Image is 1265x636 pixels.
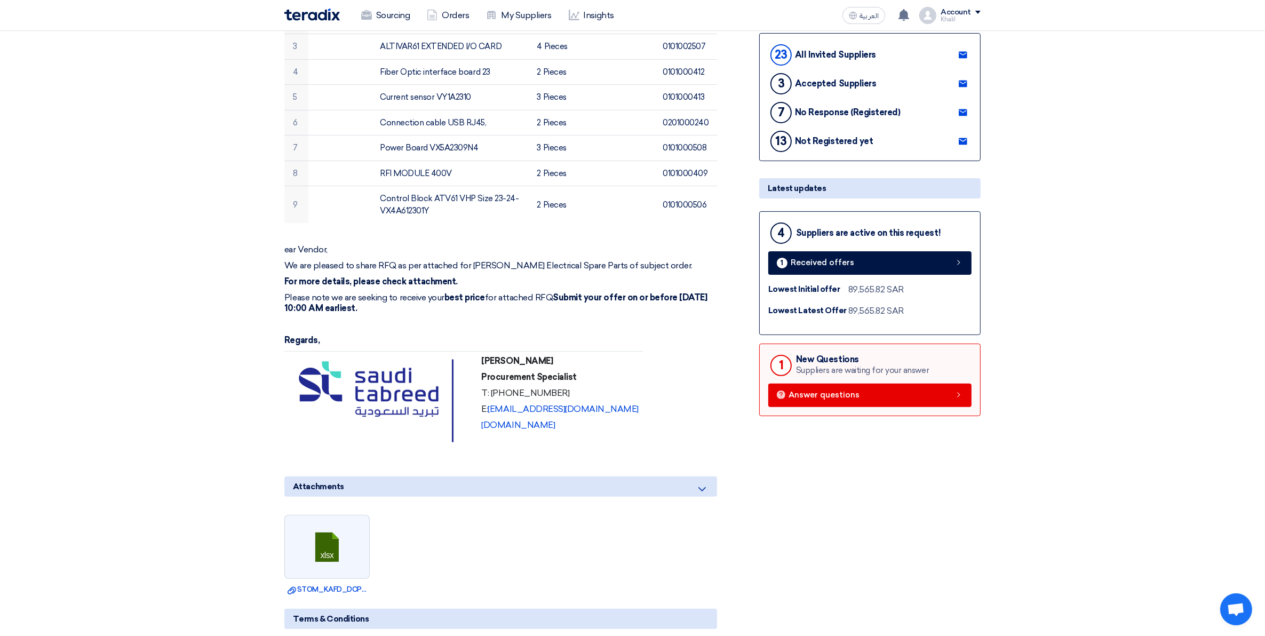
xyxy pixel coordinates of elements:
[284,335,320,345] strong: Regards,
[482,372,577,382] strong: Procurement Specialist
[284,292,707,313] strong: Submit your offer on or before [DATE] 10:00 AM earliest.
[654,186,717,224] td: 0101000506
[371,34,528,60] td: ALTIVAR61 EXTENDED I/O CARD
[529,186,592,224] td: 2 Pieces
[284,244,717,255] p: ear Vendor,
[478,4,560,27] a: My Suppliers
[791,259,854,267] span: Received offers
[796,354,929,364] div: New Questions
[284,292,717,314] p: Please note we are seeking to receive your for attached RFQ
[654,59,717,85] td: 0101000412
[371,110,528,136] td: Connection cable USB RJ45,
[654,136,717,161] td: 0101000508
[941,17,981,22] div: Khalil
[529,110,592,136] td: 2 Pieces
[371,186,528,224] td: Control Block ATV61 VHP Size 23-24-VX4A612301Y
[654,34,717,60] td: 0101002507
[444,292,485,303] strong: best price
[371,161,528,186] td: RFI MODULE 400V
[860,12,879,20] span: العربية
[941,8,971,17] div: Account
[919,7,936,24] img: profile_test.png
[284,260,717,271] p: We are pleased to share RFQ as per attached for [PERSON_NAME] Electrical Spare Parts of subject o...
[353,4,418,27] a: Sourcing
[795,50,876,60] div: All Invited Suppliers
[284,85,308,110] td: 5
[848,305,904,317] div: 89,565.82 SAR
[488,404,639,414] a: [EMAIL_ADDRESS][DOMAIN_NAME]
[768,384,972,407] a: Answer questions
[770,222,792,244] div: 4
[848,283,904,296] div: 89,565.82 SAR
[371,59,528,85] td: Fiber Optic interface board 23
[777,258,787,268] div: 1
[770,44,792,66] div: 23
[371,85,528,110] td: Current sensor VY1A2310
[560,4,623,27] a: Insights
[284,276,458,287] strong: For more details, please check attachment.
[529,136,592,161] td: 3 Pieces
[654,110,717,136] td: 0201000240
[759,178,981,198] div: Latest updates
[284,110,308,136] td: 6
[768,251,972,275] a: 1 Received offers
[293,613,369,625] span: Terms & Conditions
[795,107,900,117] div: No Response (Registered)
[796,228,941,238] div: Suppliers are active on this request!
[482,356,553,366] strong: [PERSON_NAME]
[529,85,592,110] td: 3 Pieces
[796,364,929,377] div: Suppliers are waiting for your answer
[529,34,592,60] td: 4 Pieces
[284,186,308,224] td: 9
[529,161,592,186] td: 2 Pieces
[284,9,340,21] img: Teradix logo
[770,355,792,376] div: 1
[284,59,308,85] td: 4
[529,59,592,85] td: 2 Pieces
[288,584,367,595] a: STOM_KAFD_DCP_SCHNEIDER_VFD_SPARE_PARTS.xlsx
[770,102,792,123] div: 7
[289,356,474,446] img: I4IRbxIBg0YhIjQkQlChGJTVQipArAAA9CsYfxiUIEgGhFLnbRi18EYxjFOEYyltGMZyxfQAAAOw==
[284,161,308,186] td: 8
[795,78,876,89] div: Accepted Suppliers
[293,481,344,492] span: Attachments
[789,391,860,399] span: Answer questions
[768,283,848,296] div: Lowest Initial offer
[770,131,792,152] div: 13
[371,136,528,161] td: Power Board VX5A2309N4
[284,136,308,161] td: 7
[842,7,885,24] button: العربية
[482,404,639,415] p: E:
[654,85,717,110] td: 0101000413
[768,305,848,317] div: Lowest Latest Offer
[284,34,308,60] td: 3
[795,136,873,146] div: Not Registered yet
[418,4,478,27] a: Orders
[482,420,555,430] a: [DOMAIN_NAME]
[482,388,639,399] p: T: [PHONE_NUMBER]
[770,73,792,94] div: 3
[1220,593,1252,625] a: Open chat
[654,161,717,186] td: 0101000409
